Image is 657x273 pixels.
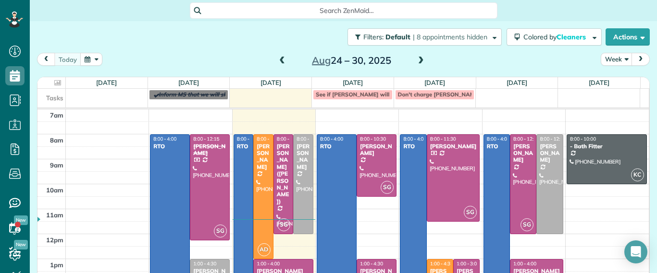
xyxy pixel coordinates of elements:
[193,261,216,267] span: 1:00 - 4:30
[37,53,55,66] button: prev
[507,28,602,46] button: Colored byCleaners
[276,143,291,205] div: [PERSON_NAME] ([PERSON_NAME])
[320,143,354,150] div: RTO
[236,143,251,150] div: RTO
[513,143,533,164] div: [PERSON_NAME]
[403,136,426,142] span: 8:00 - 4:00
[256,143,271,171] div: [PERSON_NAME]
[46,211,63,219] span: 11am
[601,53,632,66] button: Week
[523,33,589,41] span: Colored by
[153,136,176,142] span: 8:00 - 4:00
[507,79,527,86] a: [DATE]
[464,206,477,219] span: SG
[178,79,199,86] a: [DATE]
[360,136,386,142] span: 8:00 - 10:30
[193,136,219,142] span: 8:00 - 12:15
[46,186,63,194] span: 10am
[153,143,187,150] div: RTO
[363,33,384,41] span: Filters:
[96,79,117,86] a: [DATE]
[260,79,281,86] a: [DATE]
[257,261,280,267] span: 1:00 - 4:00
[589,79,609,86] a: [DATE]
[430,136,456,142] span: 8:00 - 11:30
[54,53,81,66] button: today
[413,33,487,41] span: | 8 appointments hidden
[296,143,310,171] div: [PERSON_NAME]
[159,91,260,98] span: Inform MS that we will skip (see note)
[513,136,539,142] span: 8:00 - 12:00
[50,261,63,269] span: 1pm
[539,143,560,164] div: [PERSON_NAME]
[50,111,63,119] span: 7am
[257,136,280,142] span: 8:00 - 1:00
[360,261,383,267] span: 1:00 - 4:30
[277,218,290,231] span: SG
[513,261,536,267] span: 1:00 - 4:00
[521,218,533,231] span: SG
[540,136,566,142] span: 8:00 - 12:00
[214,225,227,237] span: SG
[570,143,644,150] div: - Bath Fitter
[46,236,63,244] span: 12pm
[297,136,322,142] span: 8:00 - 12:00
[487,136,510,142] span: 8:00 - 4:00
[359,143,394,157] div: [PERSON_NAME]
[291,55,411,66] h2: 24 – 30, 2025
[457,261,480,267] span: 1:00 - 3:00
[398,91,480,98] span: Don't charge [PERSON_NAME]
[320,136,343,142] span: 8:00 - 4:00
[347,28,502,46] button: Filters: Default | 8 appointments hidden
[312,54,331,66] span: Aug
[631,168,644,181] span: KC
[50,161,63,169] span: 9am
[606,28,650,46] button: Actions
[557,33,587,41] span: Cleaners
[486,143,507,150] div: RTO
[624,240,647,263] div: Open Intercom Messenger
[343,79,363,86] a: [DATE]
[430,143,477,150] div: [PERSON_NAME]
[381,181,394,194] span: SG
[343,28,502,46] a: Filters: Default | 8 appointments hidden
[316,91,456,98] span: See if [PERSON_NAME] will clean [PERSON_NAME]?
[237,136,260,142] span: 8:00 - 4:00
[385,33,411,41] span: Default
[424,79,445,86] a: [DATE]
[277,136,303,142] span: 8:00 - 12:00
[632,53,650,66] button: next
[403,143,423,150] div: RTO
[430,261,453,267] span: 1:00 - 4:30
[50,136,63,144] span: 8am
[258,243,271,256] span: AD
[193,143,227,157] div: [PERSON_NAME]
[570,136,596,142] span: 8:00 - 10:00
